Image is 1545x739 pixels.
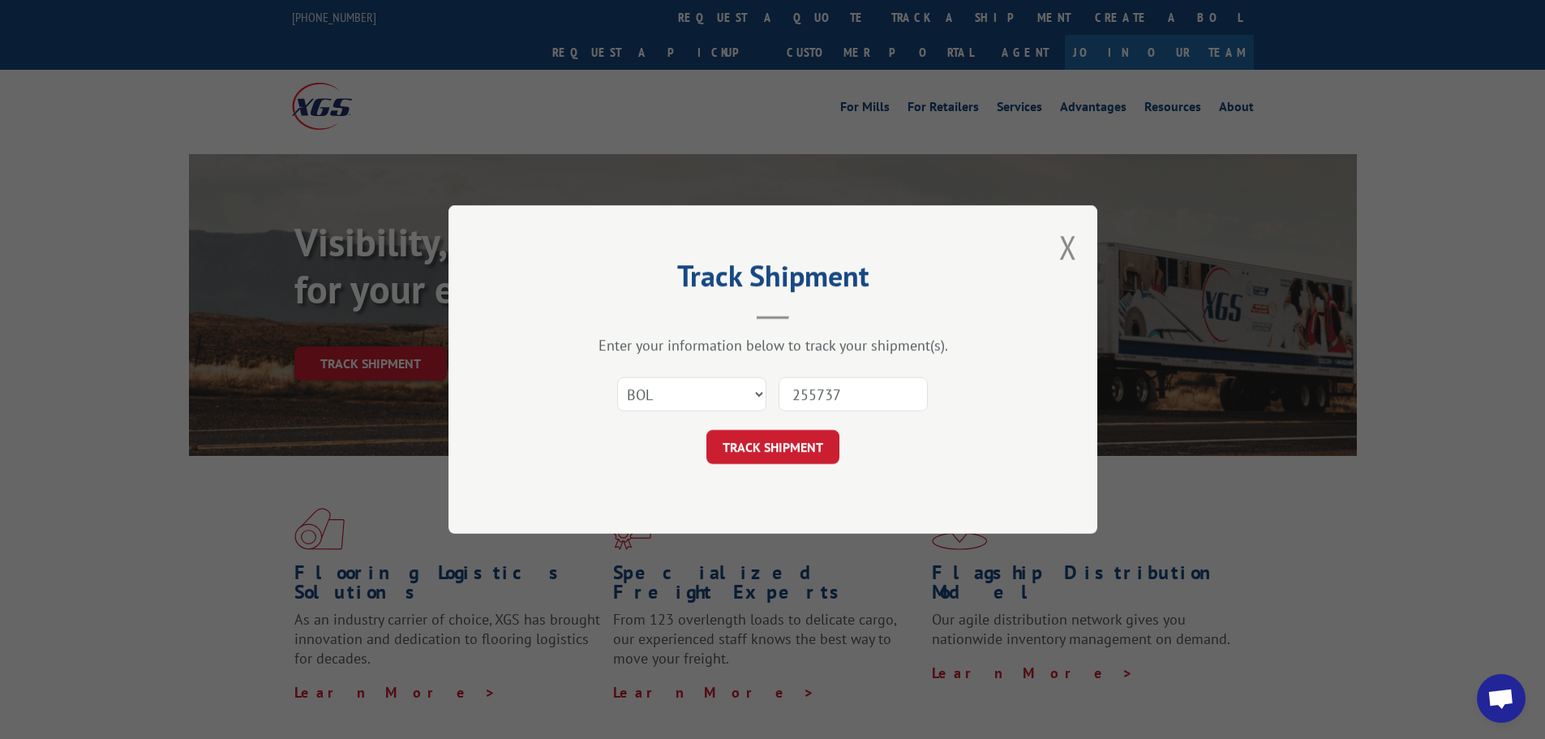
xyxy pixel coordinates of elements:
button: Close modal [1059,226,1077,269]
div: Open chat [1477,674,1526,723]
h2: Track Shipment [530,264,1016,295]
div: Enter your information below to track your shipment(s). [530,336,1016,354]
input: Number(s) [779,377,928,411]
button: TRACK SHIPMENT [706,430,839,464]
